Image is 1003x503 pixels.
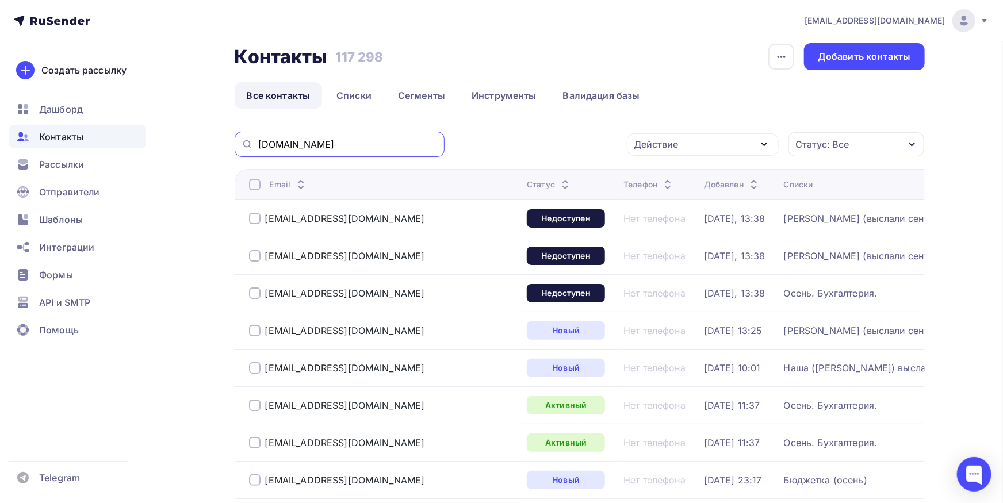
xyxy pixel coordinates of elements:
a: Сегменты [386,82,457,109]
a: [EMAIL_ADDRESS][DOMAIN_NAME] [265,287,425,299]
span: API и SMTP [39,295,90,309]
input: Поиск [258,138,438,151]
a: [EMAIL_ADDRESS][DOMAIN_NAME] [265,250,425,262]
a: Инструменты [460,82,549,109]
a: Нет телефона [623,287,686,299]
div: [PERSON_NAME] (выслали сентябрь) [784,325,954,336]
h3: 117 298 [336,49,384,65]
span: Формы [39,268,73,282]
a: Новый [527,359,605,377]
div: Email [270,179,308,190]
a: Нет телефона [623,437,686,448]
div: Действие [634,137,679,151]
a: Формы [9,263,146,286]
span: Интеграции [39,240,94,254]
a: Осень. Бухгалтерия. [784,400,878,411]
span: [EMAIL_ADDRESS][DOMAIN_NAME] [805,15,945,26]
div: [DATE] 11:37 [704,437,760,448]
a: [PERSON_NAME] (выслали сентябрь) [784,250,954,262]
a: Недоступен [527,284,605,302]
a: [EMAIL_ADDRESS][DOMAIN_NAME] [265,400,425,411]
a: [EMAIL_ADDRESS][DOMAIN_NAME] [265,474,425,486]
a: Наша ([PERSON_NAME]) выслала осень [784,362,967,374]
span: Шаблоны [39,213,83,226]
a: Осень. Бухгалтерия. [784,437,878,448]
span: Telegram [39,471,80,485]
a: [DATE], 13:38 [704,213,765,224]
a: Валидация базы [551,82,652,109]
a: Контакты [9,125,146,148]
a: Активный [527,396,605,414]
a: Нет телефона [623,400,686,411]
a: Все контакты [235,82,323,109]
a: [DATE], 13:38 [704,287,765,299]
a: Нет телефона [623,325,686,336]
a: [EMAIL_ADDRESS][DOMAIN_NAME] [265,437,425,448]
div: Телефон [623,179,675,190]
div: [DATE] 13:25 [704,325,763,336]
div: Создать рассылку [41,63,127,77]
span: Дашборд [39,102,83,116]
a: [DATE] 11:37 [704,400,760,411]
a: Дашборд [9,98,146,121]
a: Нет телефона [623,474,686,486]
div: Статус [527,179,572,190]
a: Нет телефона [623,250,686,262]
a: Осень. Бухгалтерия. [784,287,878,299]
div: [PERSON_NAME] (выслали сентябрь) [784,213,954,224]
a: [DATE] 23:17 [704,474,762,486]
a: [EMAIL_ADDRESS][DOMAIN_NAME] [265,362,425,374]
div: Активный [527,433,605,452]
a: [EMAIL_ADDRESS][DOMAIN_NAME] [805,9,989,32]
a: [EMAIL_ADDRESS][DOMAIN_NAME] [265,325,425,336]
a: Отправители [9,181,146,203]
a: [EMAIL_ADDRESS][DOMAIN_NAME] [265,213,425,224]
a: [DATE], 13:38 [704,250,765,262]
div: Бюджетка (осень) [784,474,867,486]
a: Новый [527,321,605,340]
a: [DATE] 10:01 [704,362,761,374]
div: Добавить контакты [818,50,910,63]
span: Рассылки [39,158,84,171]
a: Рассылки [9,153,146,176]
a: Новый [527,471,605,489]
span: Отправители [39,185,100,199]
a: Недоступен [527,247,605,265]
div: Списки [784,179,813,190]
button: Статус: Все [788,132,925,157]
a: Нет телефона [623,213,686,224]
a: Недоступен [527,209,605,228]
a: Нет телефона [623,362,686,374]
div: Статус: Все [796,137,849,151]
a: Шаблоны [9,208,146,231]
